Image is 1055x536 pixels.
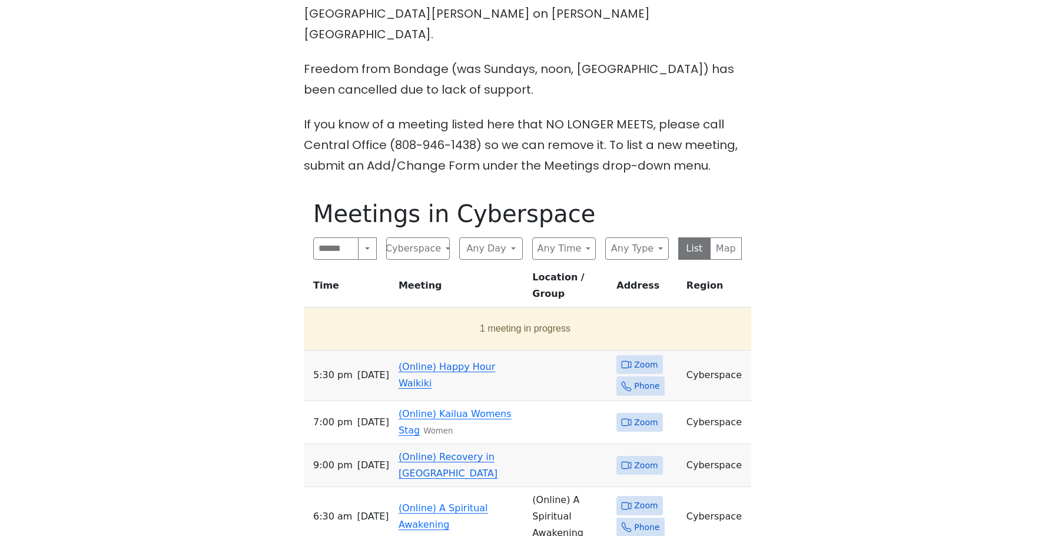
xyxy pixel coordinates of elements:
span: Zoom [634,358,658,372]
button: Map [710,237,742,260]
td: Cyberspace [682,444,751,487]
span: 7:00 PM [313,414,353,431]
span: [DATE] [357,457,389,474]
p: Freedom from Bondage (was Sundays, noon, [GEOGRAPHIC_DATA]) has been cancelled due to lack of sup... [304,59,751,100]
span: [DATE] [357,414,389,431]
span: [DATE] [357,367,389,383]
small: Women [423,426,453,435]
th: Time [304,269,394,307]
th: Location / Group [527,269,612,307]
input: Search [313,237,359,260]
a: (Online) Happy Hour Waikiki [399,361,495,389]
button: Any Time [532,237,596,260]
span: Phone [634,520,659,535]
span: 5:30 PM [313,367,353,383]
td: Cyberspace [682,350,751,401]
span: 6:30 AM [313,508,352,525]
span: 9:00 PM [313,457,353,474]
p: If you know of a meeting listed here that NO LONGER MEETS, please call Central Office (808-946-14... [304,114,751,176]
td: Cyberspace [682,401,751,444]
button: 1 meeting in progress [308,312,742,345]
a: (Online) Recovery in [GEOGRAPHIC_DATA] [399,451,497,479]
span: Zoom [634,415,658,430]
th: Meeting [394,269,527,307]
h1: Meetings in Cyberspace [313,200,742,228]
button: List [678,237,711,260]
span: [DATE] [357,508,389,525]
span: Zoom [634,458,658,473]
span: Phone [634,379,659,393]
a: (Online) Kailua Womens Stag [399,408,512,436]
th: Region [682,269,751,307]
button: Any Type [605,237,669,260]
button: Search [358,237,377,260]
button: Cyberspace [386,237,450,260]
a: (Online) A Spiritual Awakening [399,502,488,530]
th: Address [612,269,682,307]
span: Zoom [634,498,658,513]
button: Any Day [459,237,523,260]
